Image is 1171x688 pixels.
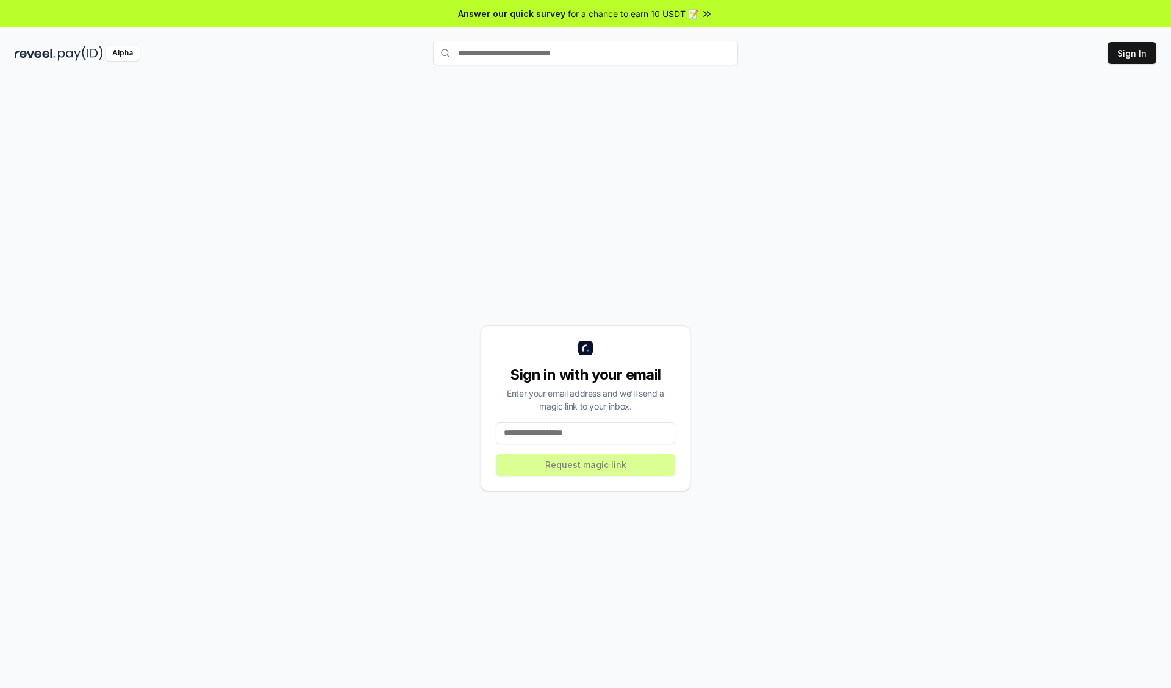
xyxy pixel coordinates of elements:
button: Sign In [1108,42,1156,64]
div: Alpha [106,46,140,61]
img: logo_small [578,341,593,355]
span: Answer our quick survey [458,7,565,20]
div: Sign in with your email [496,365,675,385]
img: pay_id [58,46,103,61]
img: reveel_dark [15,46,56,61]
span: for a chance to earn 10 USDT 📝 [568,7,698,20]
div: Enter your email address and we’ll send a magic link to your inbox. [496,387,675,413]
